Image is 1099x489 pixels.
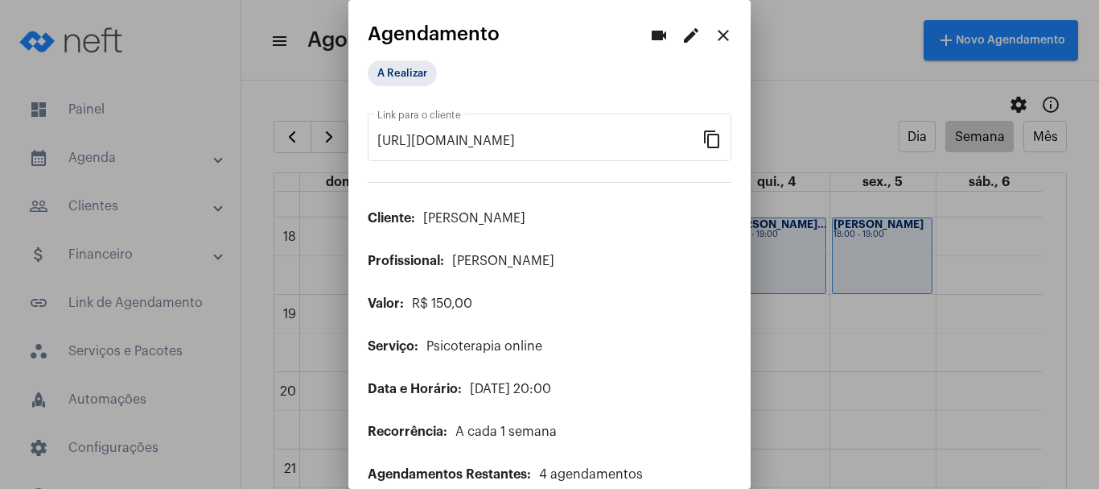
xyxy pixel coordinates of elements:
[539,468,643,481] span: 4 agendamentos
[368,212,415,225] span: Cliente:
[368,340,418,353] span: Serviço:
[368,60,437,86] mat-chip: A Realizar
[452,255,554,267] span: [PERSON_NAME]
[423,212,525,225] span: [PERSON_NAME]
[368,297,404,310] span: Valor:
[714,26,733,45] mat-icon: close
[455,425,557,438] span: A cada 1 semana
[702,129,722,148] mat-icon: content_copy
[368,383,462,396] span: Data e Horário:
[368,255,444,267] span: Profissional:
[368,23,500,44] span: Agendamento
[649,26,669,45] mat-icon: videocam
[470,383,551,396] span: [DATE] 20:00
[426,340,542,353] span: Psicoterapia online
[368,468,531,481] span: Agendamentos Restantes:
[681,26,701,45] mat-icon: edit
[377,134,702,148] input: Link
[412,297,472,310] span: R$ 150,00
[368,425,447,438] span: Recorrência:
